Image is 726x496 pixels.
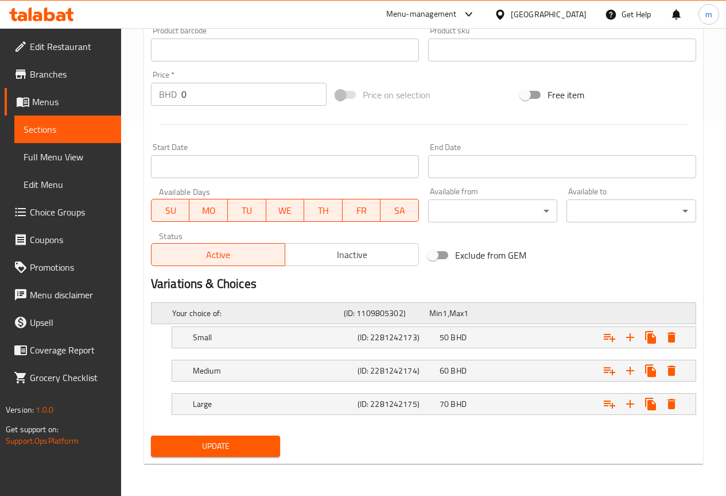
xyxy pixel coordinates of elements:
[451,397,466,412] span: BHD
[344,307,425,319] h5: (ID: 1109805302)
[30,67,112,81] span: Branches
[151,39,419,61] input: Please enter product barcode
[455,248,526,262] span: Exclude from GEM
[620,327,640,348] button: Add new choice
[440,330,449,345] span: 50
[5,33,121,60] a: Edit Restaurant
[428,39,696,61] input: Please enter product sku
[358,365,435,376] h5: (ID: 2281242174)
[189,199,228,222] button: MO
[429,306,442,321] span: Min
[24,150,112,164] span: Full Menu View
[30,343,112,357] span: Coverage Report
[363,88,430,102] span: Price on selection
[151,199,189,222] button: SU
[440,397,449,412] span: 70
[156,202,185,219] span: SU
[30,233,112,247] span: Coupons
[30,205,112,219] span: Choice Groups
[385,202,414,219] span: SA
[381,199,419,222] button: SA
[5,226,121,253] a: Coupons
[228,199,266,222] button: TU
[304,199,343,222] button: TH
[285,243,419,266] button: Inactive
[309,202,338,219] span: TH
[151,243,285,266] button: Active
[156,247,281,263] span: Active
[266,199,305,222] button: WE
[620,360,640,381] button: Add new choice
[358,398,435,410] h5: (ID: 2281242175)
[429,307,510,319] div: ,
[14,116,121,143] a: Sections
[661,327,682,348] button: Delete Small
[30,288,112,302] span: Menu disclaimer
[566,199,696,222] div: ​
[5,253,121,281] a: Promotions
[599,327,620,348] button: Add choice group
[172,307,339,319] h5: Your choice of:
[151,436,281,457] button: Update
[620,394,640,414] button: Add new choice
[232,202,262,219] span: TU
[343,199,381,222] button: FR
[160,439,271,453] span: Update
[30,371,112,385] span: Grocery Checklist
[442,306,447,321] span: 1
[5,336,121,364] a: Coverage Report
[5,88,121,116] a: Menus
[386,7,457,21] div: Menu-management
[14,143,121,171] a: Full Menu View
[30,40,112,53] span: Edit Restaurant
[152,303,696,324] div: Expand
[428,199,558,222] div: ​
[159,87,177,101] p: BHD
[172,360,696,381] div: Expand
[193,332,353,343] h5: Small
[172,394,696,414] div: Expand
[5,309,121,336] a: Upsell
[548,88,584,102] span: Free item
[640,327,661,348] button: Clone new choice
[464,306,468,321] span: 1
[6,402,34,417] span: Version:
[193,365,353,376] h5: Medium
[661,394,682,414] button: Delete Large
[511,8,587,21] div: [GEOGRAPHIC_DATA]
[5,281,121,309] a: Menu disclaimer
[451,363,466,378] span: BHD
[172,327,696,348] div: Expand
[5,364,121,391] a: Grocery Checklist
[599,360,620,381] button: Add choice group
[271,202,300,219] span: WE
[181,83,327,106] input: Please enter price
[705,8,712,21] span: m
[449,306,464,321] span: Max
[451,330,466,345] span: BHD
[599,394,620,414] button: Add choice group
[24,178,112,191] span: Edit Menu
[6,433,79,448] a: Support.OpsPlatform
[440,363,449,378] span: 60
[30,260,112,274] span: Promotions
[640,394,661,414] button: Clone new choice
[194,202,223,219] span: MO
[14,171,121,198] a: Edit Menu
[30,316,112,329] span: Upsell
[358,332,435,343] h5: (ID: 2281242173)
[347,202,376,219] span: FR
[661,360,682,381] button: Delete Medium
[32,95,112,109] span: Menus
[5,60,121,88] a: Branches
[193,398,353,410] h5: Large
[640,360,661,381] button: Clone new choice
[6,422,59,437] span: Get support on:
[24,122,112,136] span: Sections
[151,275,696,293] h2: Variations & Choices
[290,247,414,263] span: Inactive
[36,402,53,417] span: 1.0.0
[5,198,121,226] a: Choice Groups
